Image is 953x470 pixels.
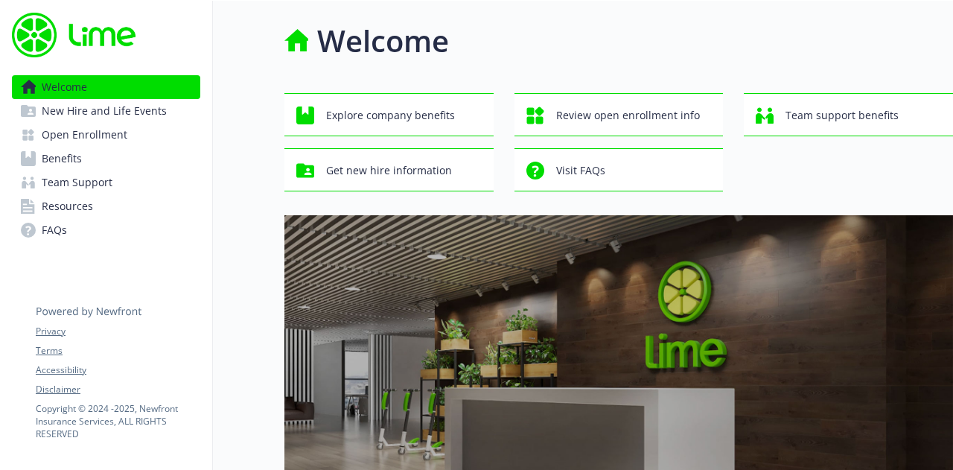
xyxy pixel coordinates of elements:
a: Disclaimer [36,383,200,396]
p: Copyright © 2024 - 2025 , Newfront Insurance Services, ALL RIGHTS RESERVED [36,402,200,440]
a: Team Support [12,171,200,194]
span: Explore company benefits [326,101,455,130]
span: Get new hire information [326,156,452,185]
a: Benefits [12,147,200,171]
button: Visit FAQs [514,148,724,191]
button: Explore company benefits [284,93,494,136]
button: Review open enrollment info [514,93,724,136]
span: Review open enrollment info [556,101,700,130]
span: Team Support [42,171,112,194]
a: Accessibility [36,363,200,377]
a: Welcome [12,75,200,99]
span: Resources [42,194,93,218]
span: FAQs [42,218,67,242]
span: Open Enrollment [42,123,127,147]
a: Open Enrollment [12,123,200,147]
span: Visit FAQs [556,156,605,185]
span: New Hire and Life Events [42,99,167,123]
a: New Hire and Life Events [12,99,200,123]
button: Get new hire information [284,148,494,191]
button: Team support benefits [744,93,953,136]
h1: Welcome [317,19,449,63]
a: Terms [36,344,200,358]
a: Privacy [36,325,200,338]
a: FAQs [12,218,200,242]
a: Resources [12,194,200,218]
span: Welcome [42,75,87,99]
span: Benefits [42,147,82,171]
span: Team support benefits [785,101,899,130]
